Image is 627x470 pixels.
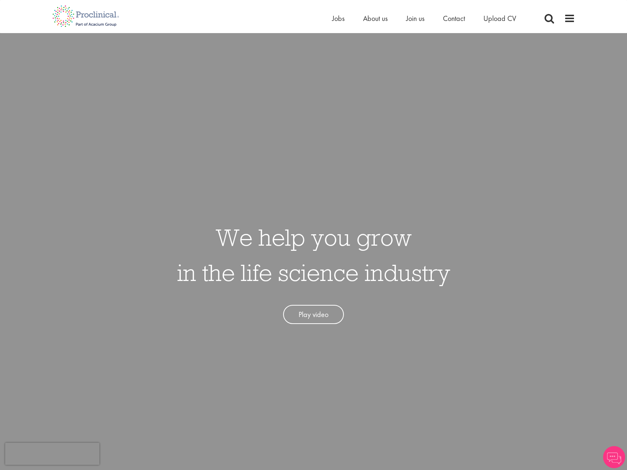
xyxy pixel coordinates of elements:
a: Contact [443,14,465,23]
img: Chatbot [603,446,625,468]
a: Play video [283,305,344,324]
h1: We help you grow in the life science industry [177,220,450,290]
a: Jobs [332,14,345,23]
a: Upload CV [483,14,516,23]
a: Join us [406,14,425,23]
a: About us [363,14,388,23]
